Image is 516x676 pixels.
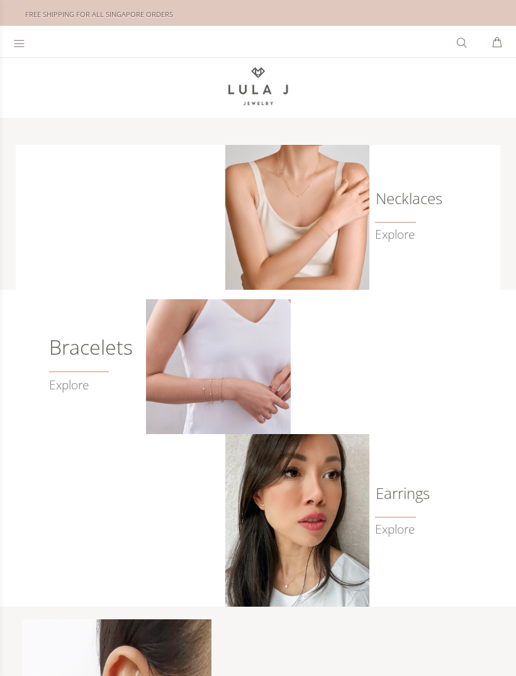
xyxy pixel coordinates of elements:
[49,341,133,353] h6: Bracelets
[146,299,291,434] img: Crafted Gold Bracelets from Lula J Jewelry
[375,227,415,242] a: Explore
[49,364,133,392] a: Explore
[375,192,409,205] h6: Necklaces
[19,8,497,21] div: FREE SHIPPING FOR ALL SINGAPORE ORDERS
[375,522,415,537] a: Explore
[225,434,370,607] img: Classic Earrings from LulaJ Jewelry
[225,145,370,290] img: Lula J Gold Necklaces Collection
[375,487,409,500] a: Earrings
